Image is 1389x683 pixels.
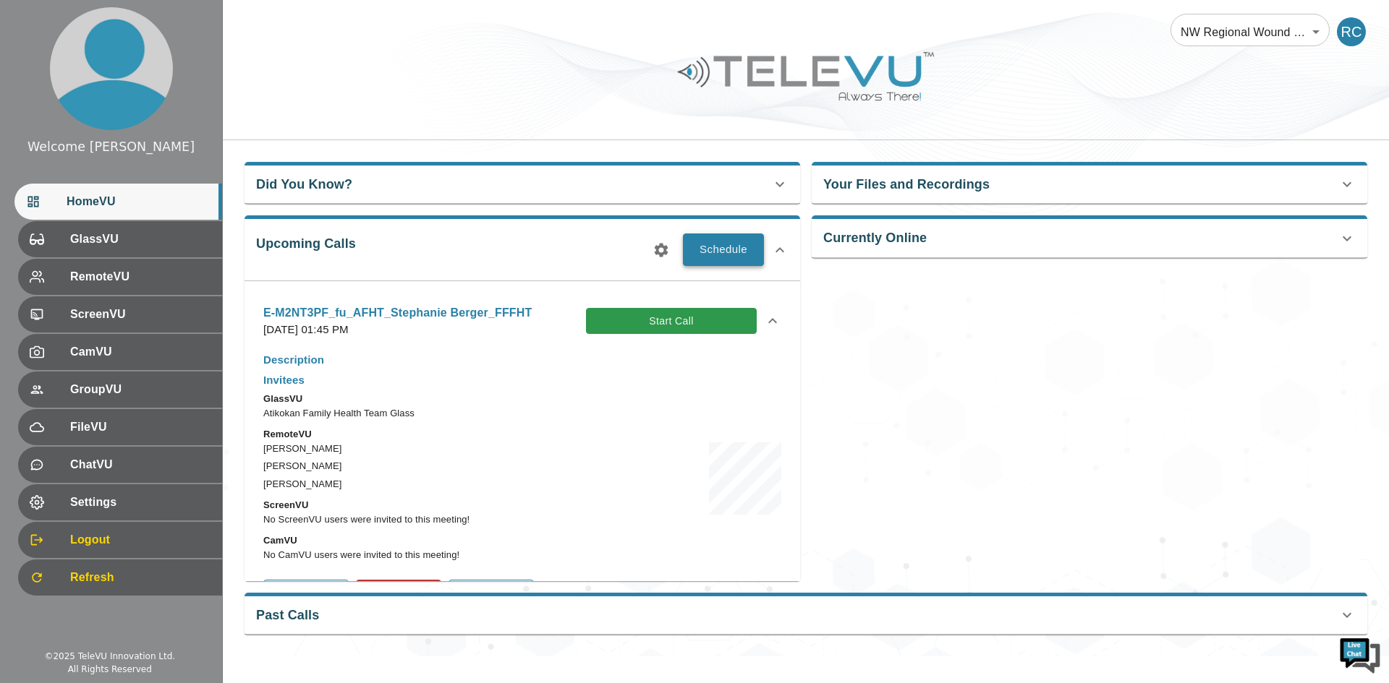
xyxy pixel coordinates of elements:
span: We're online! [84,182,200,328]
div: ScreenVU [18,296,222,332]
div: NW Regional Wound Care [1171,12,1330,52]
p: GlassVU [263,392,541,406]
img: Chat Widget [1338,632,1382,676]
p: [PERSON_NAME] [263,442,541,456]
button: Schedule [683,233,764,265]
p: Description [263,352,541,369]
button: Edit [263,580,349,604]
span: GlassVU [70,231,211,248]
div: Welcome [PERSON_NAME] [27,137,195,156]
div: FileVU [18,409,222,445]
button: Print [449,580,534,604]
textarea: Type your message and hit 'Enter' [7,395,276,445]
div: Chat with us now [75,76,243,95]
div: HomeVU [14,184,222,220]
p: [DATE] 01:45 PM [263,322,532,338]
span: HomeVU [67,193,211,210]
span: FileVU [70,418,211,436]
div: ChatVU [18,447,222,483]
span: RemoteVU [70,268,211,285]
img: Logo [676,46,936,106]
span: Refresh [70,569,211,586]
div: GlassVU [18,221,222,257]
div: RC [1337,17,1366,46]
span: GroupVU [70,381,211,398]
img: d_736959983_company_1615157101543_736959983 [25,67,61,103]
button: Cancel [356,580,441,604]
div: GroupVU [18,371,222,408]
span: CamVU [70,343,211,361]
div: Settings [18,484,222,520]
p: No CamVU users were invited to this meeting! [263,548,541,562]
p: No ScreenVU users were invited to this meeting! [263,512,541,527]
p: Invitees [263,372,541,389]
span: ScreenVU [70,306,211,323]
div: Minimize live chat window [237,7,272,42]
div: RemoteVU [18,259,222,295]
p: [PERSON_NAME] [263,477,541,491]
div: CamVU [18,334,222,370]
p: CamVU [263,533,541,548]
p: E-M2NT3PF_fu_AFHT_Stephanie Berger_FFFHT [263,304,532,322]
div: E-M2NT3PF_fu_AFHT_Stephanie Berger_FFFHT[DATE] 01:45 PMStart Call [252,296,793,347]
img: profile.png [50,7,173,130]
p: [PERSON_NAME] [263,459,541,473]
button: Start Call [586,308,757,335]
div: Refresh [18,559,222,596]
p: Atikokan Family Health Team Glass [263,406,541,421]
div: All Rights Reserved [68,663,152,676]
span: ChatVU [70,456,211,473]
div: Logout [18,522,222,558]
div: © 2025 TeleVU Innovation Ltd. [44,650,175,663]
span: Logout [70,531,211,549]
p: ScreenVU [263,498,541,512]
p: RemoteVU [263,427,541,442]
span: Settings [70,494,211,511]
